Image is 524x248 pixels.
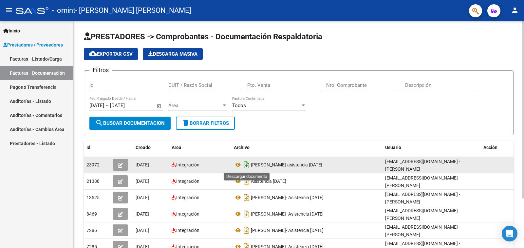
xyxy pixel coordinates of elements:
button: Open calendar [156,102,163,110]
span: - omint [52,3,75,18]
input: Fecha fin [110,103,142,108]
button: Buscar Documentacion [89,117,171,130]
span: 13525 [86,195,100,200]
span: [EMAIL_ADDRESS][DOMAIN_NAME] - [PERSON_NAME] [385,192,460,204]
span: Descarga Masiva [148,51,197,57]
span: Area [172,145,181,150]
span: 8469 [86,211,97,217]
h3: Filtros [89,66,112,75]
span: Acción [483,145,497,150]
span: Integración [176,211,199,217]
span: Prestadores / Proveedores [3,41,63,48]
mat-icon: search [95,119,103,127]
span: Id [86,145,90,150]
span: Exportar CSV [89,51,133,57]
app-download-masive: Descarga masiva de comprobantes (adjuntos) [143,48,203,60]
mat-icon: cloud_download [89,50,97,58]
span: [DATE] [136,211,149,217]
span: 23972 [86,162,100,167]
datatable-header-cell: Usuario [383,141,481,155]
datatable-header-cell: Creado [133,141,169,155]
span: [DATE] [136,179,149,184]
span: [EMAIL_ADDRESS][DOMAIN_NAME] - [PERSON_NAME] [385,159,460,172]
datatable-header-cell: Area [169,141,231,155]
span: 7286 [86,228,97,233]
span: Área [168,103,221,108]
span: Borrar Filtros [182,120,229,126]
span: Integración [176,195,199,200]
span: Integración [176,228,199,233]
datatable-header-cell: Id [84,141,110,155]
span: [PERSON_NAME]- Asistencia [DATE] [251,228,324,233]
datatable-header-cell: Archivo [231,141,383,155]
span: Archivo [234,145,250,150]
span: Usuario [385,145,401,150]
span: 21388 [86,179,100,184]
span: Integración [176,162,199,167]
span: [DATE] [136,195,149,200]
span: - [PERSON_NAME] [PERSON_NAME] [75,3,191,18]
i: Descargar documento [242,225,251,236]
mat-icon: delete [182,119,190,127]
span: PRESTADORES -> Comprobantes - Documentación Respaldatoria [84,32,322,41]
div: Open Intercom Messenger [502,226,517,241]
span: Asistencia [DATE] [251,179,286,184]
span: Integración [176,179,199,184]
span: Todos [232,103,246,108]
span: Buscar Documentacion [95,120,165,126]
input: Fecha inicio [89,103,104,108]
i: Descargar documento [242,176,251,186]
span: Creado [136,145,151,150]
span: [PERSON_NAME]- Asistencia [DATE] [251,211,324,217]
mat-icon: person [511,6,519,14]
i: Descargar documento [242,192,251,203]
span: [EMAIL_ADDRESS][DOMAIN_NAME] - [PERSON_NAME] [385,208,460,221]
span: [EMAIL_ADDRESS][DOMAIN_NAME] - [PERSON_NAME] [385,175,460,188]
i: Descargar documento [242,209,251,219]
span: [DATE] [136,228,149,233]
span: [DATE] [136,162,149,167]
button: Borrar Filtros [176,117,235,130]
button: Descarga Masiva [143,48,203,60]
button: Exportar CSV [84,48,138,60]
span: Inicio [3,27,20,34]
span: [PERSON_NAME]- Asistencia [DATE] [251,195,324,200]
span: [EMAIL_ADDRESS][DOMAIN_NAME] - [PERSON_NAME] [385,224,460,237]
span: – [105,103,109,108]
mat-icon: menu [5,6,13,14]
datatable-header-cell: Acción [481,141,514,155]
span: [PERSON_NAME]-asistencia [DATE] [251,162,322,167]
i: Descargar documento [242,160,251,170]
